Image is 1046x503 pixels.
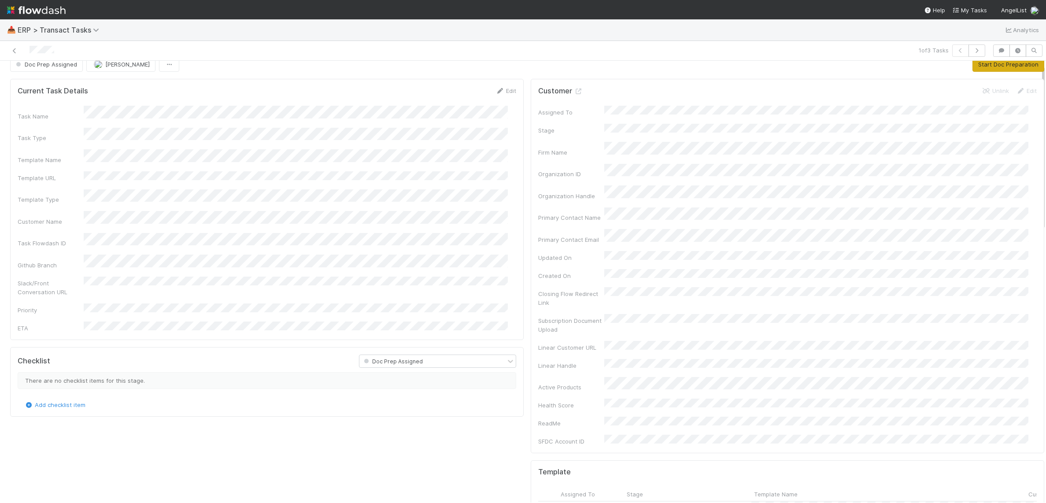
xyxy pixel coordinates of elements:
img: avatar_f5fedbe2-3a45-46b0-b9bb-d3935edf1c24.png [1030,6,1039,15]
div: Closing Flow Redirect Link [538,289,604,307]
div: Task Name [18,112,84,121]
a: Add checklist item [24,401,85,408]
button: Start Doc Preparation [972,57,1044,72]
h5: Current Task Details [18,87,88,96]
a: Unlink [982,87,1009,94]
div: Github Branch [18,261,84,270]
div: Active Products [538,383,604,392]
span: ERP > Transact Tasks [18,26,103,34]
span: 📥 [7,26,16,33]
span: Doc Prep Assigned [362,358,423,364]
div: Customer Name [18,217,84,226]
a: Analytics [1004,25,1039,35]
div: Template URL [18,174,84,182]
div: Created On [538,271,604,280]
div: ETA [18,324,84,333]
div: Slack/Front Conversation URL [18,279,84,296]
h5: Customer [538,87,583,96]
span: AngelList [1001,7,1027,14]
button: [PERSON_NAME] [86,57,155,72]
a: My Tasks [952,6,987,15]
div: Firm Name [538,148,604,157]
div: Help [924,6,945,15]
h5: Checklist [18,357,50,366]
span: [PERSON_NAME] [105,61,150,68]
span: My Tasks [952,7,987,14]
div: Subscription Document Upload [538,316,604,334]
div: There are no checklist items for this stage. [18,372,516,389]
span: Doc Prep Assigned [14,61,77,68]
div: Health Score [538,401,604,410]
div: Task Flowdash ID [18,239,84,248]
div: Linear Customer URL [538,343,604,352]
div: Primary Contact Name [538,213,604,222]
h5: Template [538,468,571,477]
div: Organization Handle [538,192,604,200]
span: Template Name [754,490,798,499]
img: avatar_f5fedbe2-3a45-46b0-b9bb-d3935edf1c24.png [94,60,103,69]
div: Template Name [18,155,84,164]
a: Edit [1016,87,1037,94]
a: Edit [495,87,516,94]
div: Linear Handle [538,361,604,370]
div: Priority [18,306,84,314]
div: Assigned To [538,108,604,117]
div: Organization ID [538,170,604,178]
div: Primary Contact Email [538,235,604,244]
span: Assigned To [561,490,595,499]
button: Doc Prep Assigned [10,57,83,72]
span: 1 of 3 Tasks [919,46,949,55]
div: Task Type [18,133,84,142]
img: logo-inverted-e16ddd16eac7371096b0.svg [7,3,66,18]
div: SFDC Account ID [538,437,604,446]
div: Template Type [18,195,84,204]
span: Stage [627,490,643,499]
div: Stage [538,126,604,135]
div: ReadMe [538,419,604,428]
div: Updated On [538,253,604,262]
